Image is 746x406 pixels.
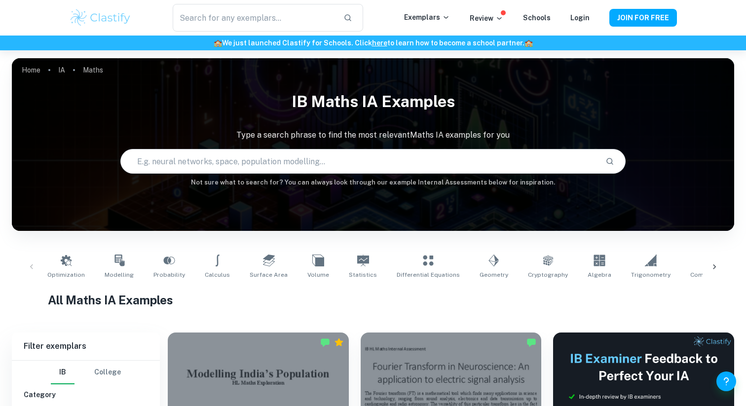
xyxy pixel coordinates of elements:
h6: We just launched Clastify for Schools. Click to learn how to become a school partner. [2,37,744,48]
span: Geometry [480,270,508,279]
img: Marked [526,337,536,347]
p: Exemplars [404,12,450,23]
a: Login [570,14,590,22]
span: Calculus [205,270,230,279]
input: E.g. neural networks, space, population modelling... [121,148,598,175]
img: Clastify logo [69,8,132,28]
span: 🏫 [214,39,222,47]
h6: Category [24,389,148,400]
p: Review [470,13,503,24]
img: Marked [320,337,330,347]
span: Algebra [588,270,611,279]
span: 🏫 [524,39,533,47]
button: IB [51,361,75,384]
p: Type a search phrase to find the most relevant Maths IA examples for you [12,129,734,141]
input: Search for any exemplars... [173,4,336,32]
h1: IB Maths IA examples [12,86,734,117]
div: Filter type choice [51,361,121,384]
p: Maths [83,65,103,75]
span: Trigonometry [631,270,671,279]
button: JOIN FOR FREE [609,9,677,27]
button: Search [601,153,618,170]
span: Cryptography [528,270,568,279]
h6: Not sure what to search for? You can always look through our example Internal Assessments below f... [12,178,734,187]
span: Modelling [105,270,134,279]
span: Optimization [47,270,85,279]
h6: Filter exemplars [12,332,160,360]
a: here [372,39,387,47]
span: Probability [153,270,185,279]
span: Surface Area [250,270,288,279]
a: Home [22,63,40,77]
button: Help and Feedback [716,371,736,391]
span: Differential Equations [397,270,460,279]
span: Statistics [349,270,377,279]
h1: All Maths IA Examples [48,291,698,309]
a: IA [58,63,65,77]
div: Premium [334,337,344,347]
a: Schools [523,14,551,22]
span: Volume [307,270,329,279]
button: College [94,361,121,384]
span: Complex Numbers [690,270,745,279]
